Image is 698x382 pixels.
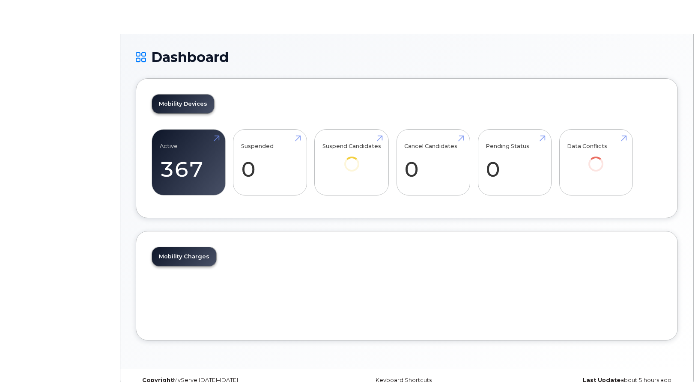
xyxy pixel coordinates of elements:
a: Data Conflicts [567,134,625,184]
a: Mobility Charges [152,247,216,266]
h1: Dashboard [136,50,678,65]
a: Pending Status 0 [486,134,543,191]
a: Suspend Candidates [322,134,381,184]
a: Mobility Devices [152,95,214,113]
a: Cancel Candidates 0 [404,134,462,191]
a: Active 367 [160,134,218,191]
a: Suspended 0 [241,134,299,191]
